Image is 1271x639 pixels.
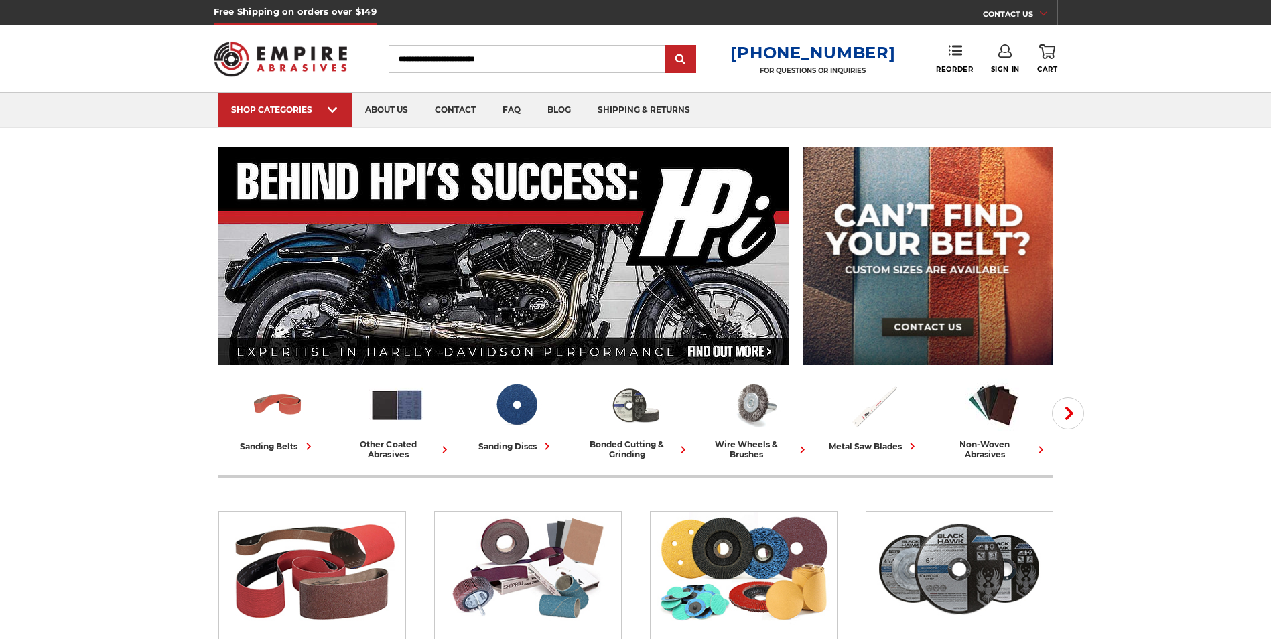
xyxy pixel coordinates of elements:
p: FOR QUESTIONS OR INQUIRIES [730,66,895,75]
div: bonded cutting & grinding [582,439,690,459]
a: blog [534,93,584,127]
a: CONTACT US [983,7,1057,25]
div: wire wheels & brushes [701,439,809,459]
img: Bonded Cutting & Grinding [872,512,1046,626]
button: Next [1052,397,1084,429]
a: sanding discs [462,377,571,453]
img: Sanding Discs [657,512,830,626]
span: Reorder [936,65,973,74]
img: Other Coated Abrasives [441,512,614,626]
img: Sanding Belts [225,512,399,626]
div: sanding discs [478,439,554,453]
div: non-woven abrasives [939,439,1048,459]
img: Sanding Belts [250,377,306,433]
div: metal saw blades [829,439,919,453]
a: bonded cutting & grinding [582,377,690,459]
img: Metal Saw Blades [846,377,902,433]
a: other coated abrasives [343,377,452,459]
img: promo banner for custom belts. [803,147,1053,365]
a: shipping & returns [584,93,704,127]
img: Other Coated Abrasives [369,377,425,433]
a: [PHONE_NUMBER] [730,43,895,62]
a: non-woven abrasives [939,377,1048,459]
input: Submit [667,46,694,73]
div: SHOP CATEGORIES [231,104,338,115]
img: Sanding Discs [488,377,544,433]
a: Reorder [936,44,973,73]
a: about us [352,93,421,127]
span: Sign In [991,65,1020,74]
a: contact [421,93,489,127]
a: sanding belts [224,377,332,453]
img: Non-woven Abrasives [965,377,1021,433]
img: Wire Wheels & Brushes [727,377,783,433]
span: Cart [1037,65,1057,74]
img: Banner for an interview featuring Horsepower Inc who makes Harley performance upgrades featured o... [218,147,790,365]
a: faq [489,93,534,127]
div: sanding belts [241,439,316,453]
div: other coated abrasives [343,439,452,459]
a: metal saw blades [820,377,929,453]
img: Empire Abrasives [214,33,348,85]
a: wire wheels & brushes [701,377,809,459]
a: Cart [1037,44,1057,74]
img: Bonded Cutting & Grinding [608,377,663,433]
